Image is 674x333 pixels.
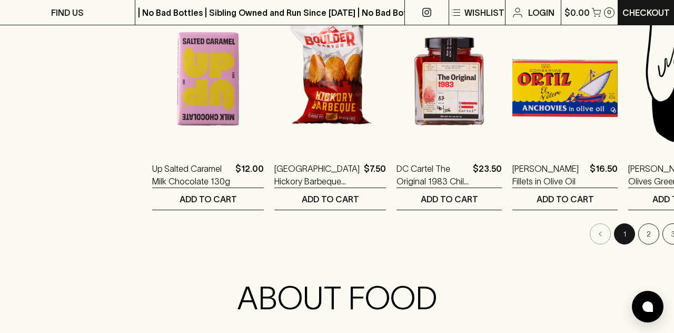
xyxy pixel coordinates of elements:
button: Go to page 2 [638,223,659,244]
p: ADD TO CART [302,193,359,205]
img: bubble-icon [642,301,653,312]
p: $12.00 [235,162,264,188]
a: [PERSON_NAME] Fillets in Olive Oil [512,162,586,188]
p: $23.50 [473,162,502,188]
p: $7.50 [364,162,386,188]
p: ADD TO CART [180,193,237,205]
p: ADD TO CART [537,193,594,205]
p: Checkout [622,6,670,19]
p: ADD TO CART [421,193,478,205]
p: 0 [607,9,611,15]
button: page 1 [614,223,635,244]
p: $16.50 [590,162,618,188]
a: DC Cartel The Original 1983 Chilli Oil 268g [397,162,469,188]
button: ADD TO CART [274,188,386,210]
p: Login [528,6,554,19]
button: ADD TO CART [152,188,264,210]
button: ADD TO CART [512,188,618,210]
a: Up Salted Caramel Milk Chocolate 130g [152,162,231,188]
p: Wishlist [464,6,504,19]
button: ADD TO CART [397,188,502,210]
p: $0.00 [564,6,590,19]
h2: ABOUT FOOD [101,279,573,317]
p: FIND US [51,6,84,19]
a: [GEOGRAPHIC_DATA] Hickory Barbeque Chips [274,162,360,188]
